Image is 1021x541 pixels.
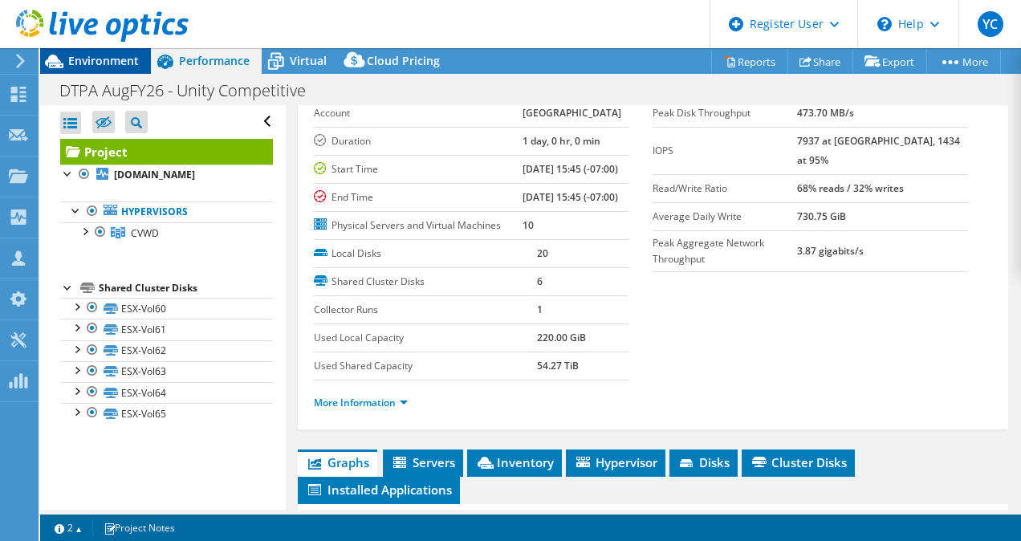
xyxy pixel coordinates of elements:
[537,246,548,260] b: 20
[523,134,600,148] b: 1 day, 0 hr, 0 min
[131,226,159,240] span: CVWD
[92,518,186,538] a: Project Notes
[68,53,139,68] span: Environment
[43,518,93,538] a: 2
[290,53,327,68] span: Virtual
[60,361,273,382] a: ESX-Vol63
[653,143,796,159] label: IOPS
[60,298,273,319] a: ESX-Vol60
[99,279,273,298] div: Shared Cluster Disks
[60,319,273,340] a: ESX-Vol61
[877,17,892,31] svg: \n
[574,454,657,470] span: Hypervisor
[653,181,796,197] label: Read/Write Ratio
[537,275,543,288] b: 6
[475,454,554,470] span: Inventory
[60,222,273,243] a: CVWD
[523,162,618,176] b: [DATE] 15:45 (-07:00)
[314,105,523,121] label: Account
[60,201,273,222] a: Hypervisors
[926,49,1001,74] a: More
[367,53,440,68] span: Cloud Pricing
[852,49,927,74] a: Export
[537,359,579,372] b: 54.27 TiB
[787,49,853,74] a: Share
[114,168,195,181] b: [DOMAIN_NAME]
[60,382,273,403] a: ESX-Vol64
[314,133,523,149] label: Duration
[978,11,1003,37] span: YC
[314,358,537,374] label: Used Shared Capacity
[797,209,846,223] b: 730.75 GiB
[60,139,273,165] a: Project
[314,218,523,234] label: Physical Servers and Virtual Machines
[306,482,452,498] span: Installed Applications
[523,218,534,232] b: 10
[314,161,523,177] label: Start Time
[797,181,904,195] b: 68% reads / 32% writes
[60,403,273,424] a: ESX-Vol65
[523,106,621,120] b: [GEOGRAPHIC_DATA]
[797,244,864,258] b: 3.87 gigabits/s
[797,106,854,120] b: 473.70 MB/s
[677,454,730,470] span: Disks
[314,330,537,346] label: Used Local Capacity
[797,134,960,167] b: 7937 at [GEOGRAPHIC_DATA], 1434 at 95%
[52,82,331,100] h1: DTPA AugFY26 - Unity Competitive
[653,235,796,267] label: Peak Aggregate Network Throughput
[711,49,788,74] a: Reports
[314,274,537,290] label: Shared Cluster Disks
[60,340,273,361] a: ESX-Vol62
[314,246,537,262] label: Local Disks
[653,209,796,225] label: Average Daily Write
[391,454,455,470] span: Servers
[60,165,273,185] a: [DOMAIN_NAME]
[314,396,408,409] a: More Information
[314,189,523,205] label: End Time
[306,454,369,470] span: Graphs
[314,302,537,318] label: Collector Runs
[537,303,543,316] b: 1
[537,331,586,344] b: 220.00 GiB
[750,454,847,470] span: Cluster Disks
[653,105,796,121] label: Peak Disk Throughput
[179,53,250,68] span: Performance
[523,190,618,204] b: [DATE] 15:45 (-07:00)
